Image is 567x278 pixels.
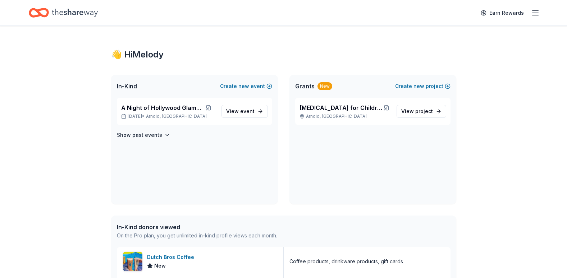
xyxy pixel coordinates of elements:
a: Home [29,4,98,21]
a: View event [221,105,268,118]
span: new [413,82,424,91]
span: View [226,107,255,116]
span: event [240,108,255,114]
div: New [317,82,332,90]
span: New [154,261,166,270]
img: Image for Dutch Bros Coffee [123,252,142,271]
a: View project [397,105,446,118]
div: On the Pro plan, you get unlimited in-kind profile views each month. [117,231,277,240]
div: Coffee products, drinkware products, gift cards [289,257,403,266]
button: Createnewproject [395,82,451,91]
span: A Night of Hollywood Glamour [121,103,202,112]
button: Createnewevent [220,82,272,91]
span: In-Kind [117,82,137,91]
p: [DATE] • [121,113,216,119]
span: View [401,107,433,116]
p: Arnold, [GEOGRAPHIC_DATA] [299,113,391,119]
span: [MEDICAL_DATA] for Children with [MEDICAL_DATA] [299,103,383,112]
button: Show past events [117,131,170,139]
span: new [238,82,249,91]
div: In-Kind donors viewed [117,223,277,231]
span: Arnold, [GEOGRAPHIC_DATA] [146,113,207,119]
h4: Show past events [117,131,162,139]
div: 👋 Hi Melody [111,49,456,60]
a: Earn Rewards [476,6,528,19]
div: Dutch Bros Coffee [147,253,197,261]
span: project [415,108,433,114]
span: Grants [295,82,315,91]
